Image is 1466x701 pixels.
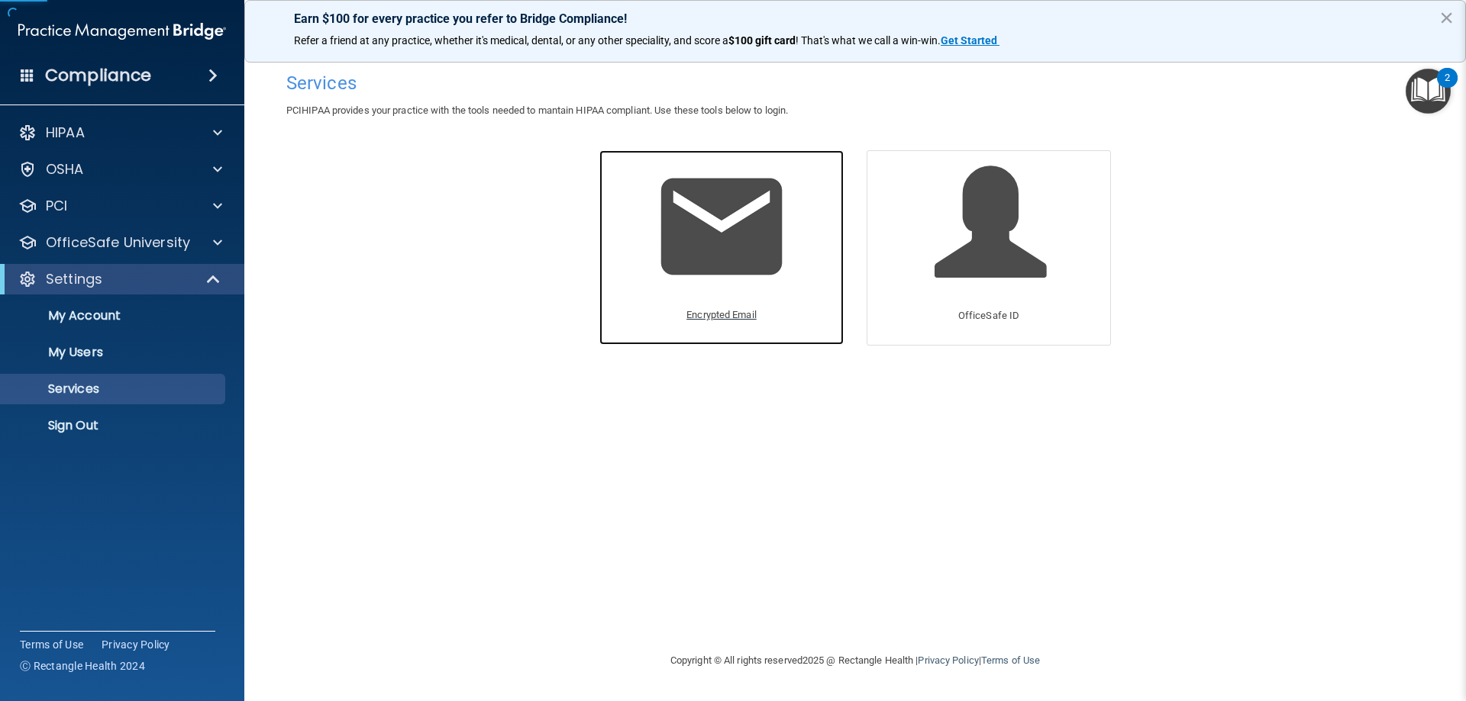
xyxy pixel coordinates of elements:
[1406,69,1451,114] button: Open Resource Center, 2 new notifications
[941,34,997,47] strong: Get Started
[649,154,794,299] img: Encrypted Email
[286,105,788,116] span: PCIHIPAA provides your practice with the tools needed to mantain HIPAA compliant. Use these tools...
[102,637,170,652] a: Privacy Policy
[1445,78,1450,98] div: 2
[46,124,85,142] p: HIPAA
[20,637,83,652] a: Terms of Use
[46,233,190,252] p: OfficeSafe University
[10,308,218,323] p: My Account
[46,197,67,215] p: PCI
[18,270,221,288] a: Settings
[46,160,84,178] p: OSHA
[686,306,757,324] p: Encrypted Email
[576,636,1134,685] div: Copyright © All rights reserved 2025 @ Rectangle Health | |
[46,270,102,288] p: Settings
[294,34,728,47] span: Refer a friend at any practice, whether it's medical, dental, or any other speciality, and score a
[18,197,222,215] a: PCI
[294,11,1416,26] p: Earn $100 for every practice you refer to Bridge Compliance!
[1202,593,1448,654] iframe: Drift Widget Chat Controller
[867,150,1111,345] a: OfficeSafe ID
[20,658,145,674] span: Ⓒ Rectangle Health 2024
[796,34,941,47] span: ! That's what we call a win-win.
[10,381,218,397] p: Services
[981,654,1040,666] a: Terms of Use
[45,65,151,86] h4: Compliance
[18,124,222,142] a: HIPAA
[941,34,999,47] a: Get Started
[18,233,222,252] a: OfficeSafe University
[18,16,226,47] img: PMB logo
[728,34,796,47] strong: $100 gift card
[958,307,1019,325] p: OfficeSafe ID
[599,150,844,345] a: Encrypted Email Encrypted Email
[18,160,222,178] a: OSHA
[918,654,978,666] a: Privacy Policy
[1439,5,1454,30] button: Close
[10,345,218,360] p: My Users
[10,418,218,433] p: Sign Out
[286,73,1424,93] h4: Services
